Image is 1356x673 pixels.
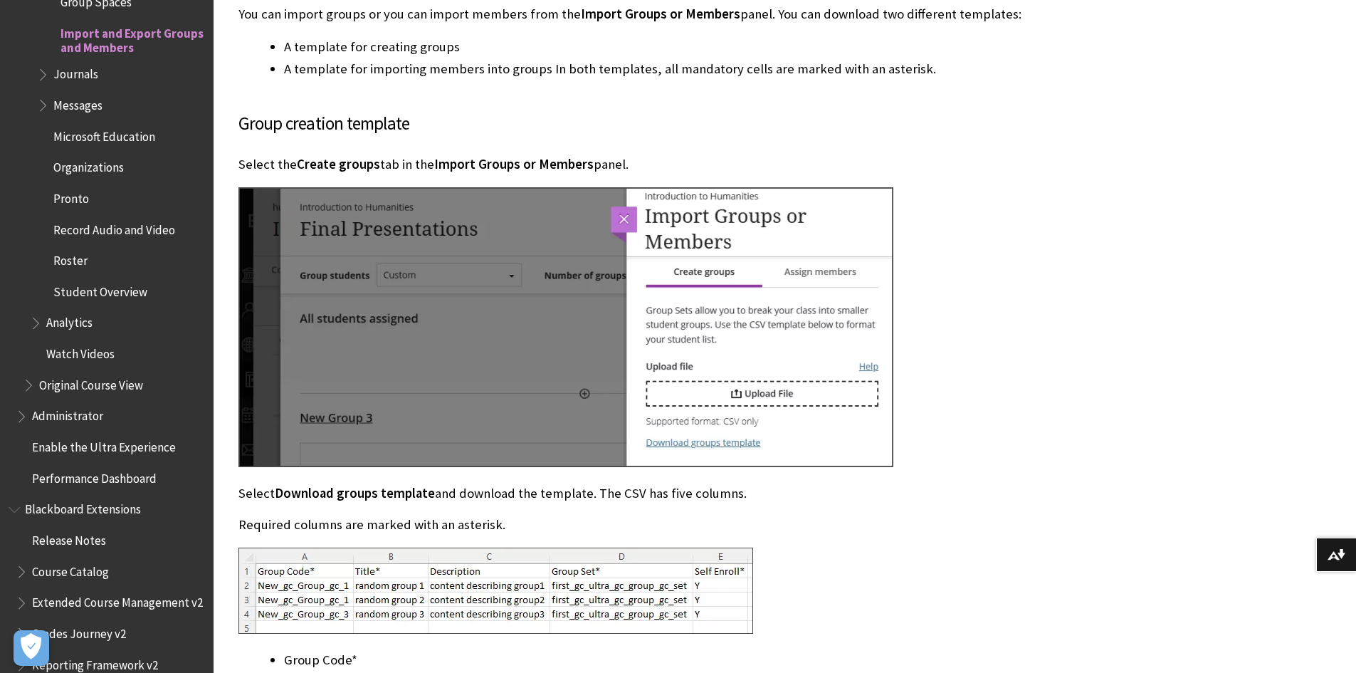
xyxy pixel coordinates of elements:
span: Analytics [46,311,93,330]
span: Pronto [53,187,89,206]
span: Grades Journey v2 [32,622,126,641]
span: Import Groups or Members [581,6,740,22]
span: Microsoft Education [53,125,155,144]
span: Download groups template [275,485,435,501]
p: Select and download the template. The CSV has five columns. [238,484,1121,503]
span: Release Notes [32,528,106,548]
span: Original Course View [39,373,143,392]
button: Open Preferences [14,630,49,666]
p: You can import groups or you can import members from the panel. You can download two different te... [238,5,1121,24]
span: Enable the Ultra Experience [32,435,176,454]
span: Journals [53,63,98,82]
h3: Group creation template [238,110,1121,137]
span: Record Audio and Video [53,218,175,237]
p: Select the tab in the panel. [238,155,1121,174]
span: Extended Course Management v2 [32,591,203,610]
p: Required columns are marked with an asterisk. [238,516,1121,534]
span: Import Groups or Members [434,156,594,172]
li: A template for creating groups [284,37,1121,57]
span: Blackboard Extensions [25,498,141,517]
span: Performance Dashboard [32,466,157,486]
span: Create groups [297,156,380,172]
span: Reporting Framework v2 [32,653,158,672]
span: Messages [53,93,103,113]
span: Roster [53,249,88,268]
span: Course Catalog [32,560,109,579]
img: The Import Groups or Members panel, on the Create Groups tab [238,187,893,468]
img: CSV output of the Download groups template [238,548,753,634]
span: Student Overview [53,280,147,299]
span: Organizations [53,155,124,174]
li: A template for importing members into groups In both templates, all mandatory cells are marked wi... [284,59,1121,79]
span: Administrator [32,405,103,424]
span: Import and Export Groups and Members [61,21,204,55]
span: Watch Videos [46,342,115,361]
